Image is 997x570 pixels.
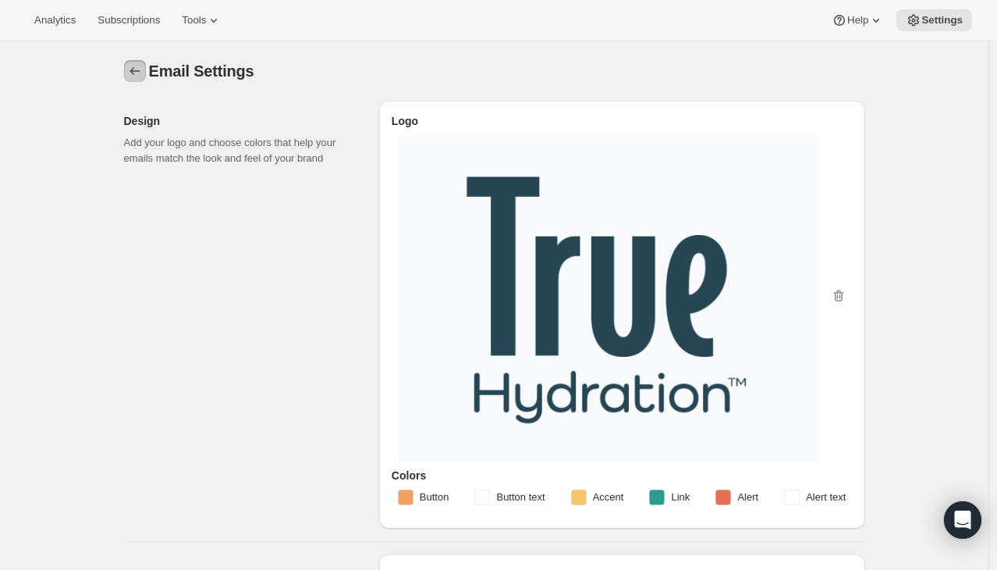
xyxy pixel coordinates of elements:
h2: Design [124,113,354,129]
img: 0fde4e28-7d27-4985-90e5-9e5139284d38.png [413,151,803,441]
span: Analytics [34,14,76,27]
span: Tools [182,14,206,27]
button: Settings [896,9,972,31]
button: Subscriptions [88,9,169,31]
button: Button text [465,485,554,510]
h3: Colors [392,468,853,483]
h3: Logo [392,113,853,129]
span: Accent [593,490,624,505]
button: Alert [706,485,768,510]
button: Help [822,9,893,31]
span: Subscriptions [98,14,160,27]
span: Email Settings [149,62,254,80]
button: Button [389,485,459,510]
button: Analytics [25,9,85,31]
button: Alert text [775,485,855,510]
div: Open Intercom Messenger [944,501,981,539]
span: Settings [921,14,963,27]
span: Link [671,490,690,505]
button: Accent [562,485,633,510]
button: Settings [124,60,146,82]
button: Link [640,485,699,510]
span: Button text [496,490,545,505]
span: Help [847,14,868,27]
button: Tools [172,9,231,31]
span: Button [420,490,449,505]
p: Add your logo and choose colors that help your emails match the look and feel of your brand [124,135,354,166]
span: Alert text [806,490,846,505]
span: Alert [737,490,758,505]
